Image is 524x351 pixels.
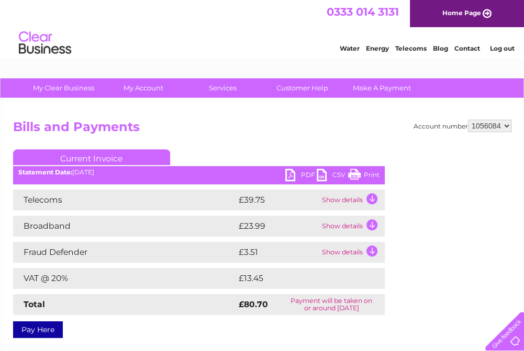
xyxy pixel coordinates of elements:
[433,44,448,52] a: Blog
[366,44,389,52] a: Energy
[236,216,319,237] td: £23.99
[489,44,514,52] a: Log out
[236,268,363,289] td: £13.45
[13,169,385,176] div: [DATE]
[285,169,317,184] a: PDF
[348,169,380,184] a: Print
[18,27,72,59] img: logo.png
[259,78,345,98] a: Customer Help
[100,78,186,98] a: My Account
[278,294,384,315] td: Payment will be taken on or around [DATE]
[327,5,399,18] a: 0333 014 3131
[180,78,266,98] a: Services
[317,169,348,184] a: CSV
[454,44,480,52] a: Contact
[236,242,319,263] td: £3.51
[13,149,170,165] a: Current Invoice
[13,321,63,338] a: Pay Here
[339,78,425,98] a: Make A Payment
[15,6,510,51] div: Clear Business is a trading name of Verastar Limited (registered in [GEOGRAPHIC_DATA] No. 3667643...
[13,242,236,263] td: Fraud Defender
[236,190,319,210] td: £39.75
[24,299,45,309] strong: Total
[319,216,385,237] td: Show details
[13,268,236,289] td: VAT @ 20%
[13,216,236,237] td: Broadband
[395,44,427,52] a: Telecoms
[340,44,360,52] a: Water
[20,78,107,98] a: My Clear Business
[319,242,385,263] td: Show details
[414,120,511,132] div: Account number
[13,190,236,210] td: Telecoms
[319,190,385,210] td: Show details
[239,299,268,309] strong: £80.70
[18,168,72,176] b: Statement Date:
[13,120,511,139] h2: Bills and Payments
